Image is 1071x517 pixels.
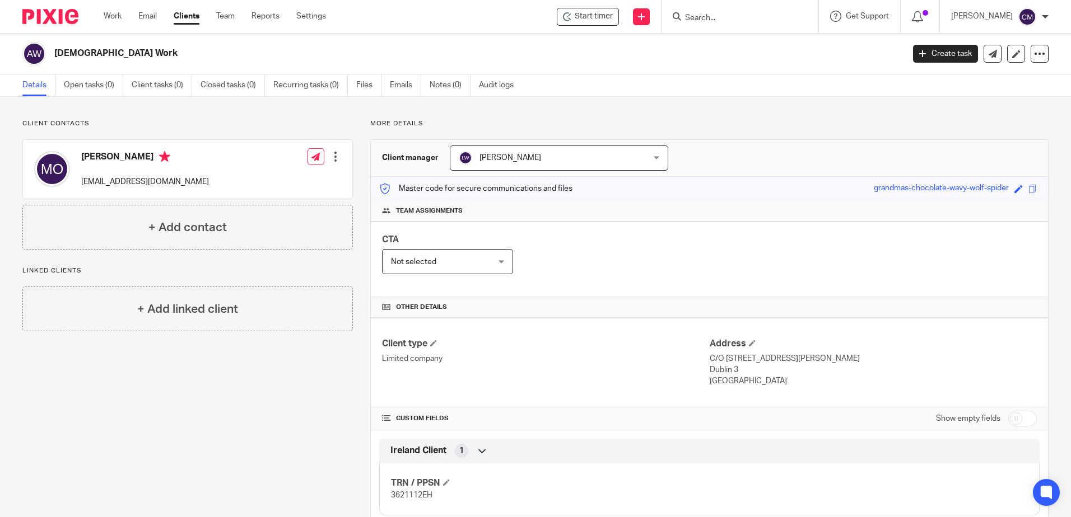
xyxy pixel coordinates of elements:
a: Emails [390,74,421,96]
span: Team assignments [396,206,463,215]
span: CTA [382,235,399,244]
a: Email [138,11,157,22]
h4: + Add contact [148,219,227,236]
p: More details [370,119,1049,128]
a: Files [356,74,381,96]
div: Apostolic Work [557,8,619,26]
span: Get Support [846,12,889,20]
a: Closed tasks (0) [201,74,265,96]
h4: + Add linked client [137,300,238,318]
p: [GEOGRAPHIC_DATA] [710,375,1037,387]
img: svg%3E [459,151,472,164]
h4: CUSTOM FIELDS [382,414,709,423]
p: [PERSON_NAME] [951,11,1013,22]
a: Recurring tasks (0) [273,74,348,96]
span: 1 [459,445,464,457]
a: Team [216,11,235,22]
a: Audit logs [479,74,522,96]
h4: TRN / PPSN [391,477,709,489]
p: Linked clients [22,266,353,275]
i: Primary [159,151,170,162]
p: [EMAIL_ADDRESS][DOMAIN_NAME] [81,176,209,187]
label: Show empty fields [936,413,1000,424]
span: Start timer [575,11,613,22]
span: 3621112EH [391,491,432,499]
h4: Client type [382,338,709,350]
div: grandmas-chocolate-wavy-wolf-spider [874,182,1009,195]
input: Search [684,13,785,23]
span: Ireland Client [390,445,446,457]
h3: Client manager [382,152,439,163]
img: Pixie [22,9,78,24]
a: Details [22,74,55,96]
p: C/O [STREET_ADDRESS][PERSON_NAME] [710,353,1037,364]
span: Other details [396,303,447,312]
p: Limited company [382,353,709,364]
a: Create task [913,45,978,63]
h4: Address [710,338,1037,350]
span: Not selected [391,258,436,266]
a: Reports [252,11,280,22]
a: Work [104,11,122,22]
a: Settings [296,11,326,22]
img: svg%3E [22,42,46,65]
a: Clients [174,11,199,22]
a: Open tasks (0) [64,74,123,96]
p: Dublin 3 [710,364,1037,375]
p: Client contacts [22,119,353,128]
span: [PERSON_NAME] [479,154,541,162]
img: svg%3E [34,151,70,187]
img: svg%3E [1018,8,1036,26]
h2: [DEMOGRAPHIC_DATA] Work [54,48,728,59]
a: Notes (0) [430,74,471,96]
p: Master code for secure communications and files [379,183,572,194]
h4: [PERSON_NAME] [81,151,209,165]
a: Client tasks (0) [132,74,192,96]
